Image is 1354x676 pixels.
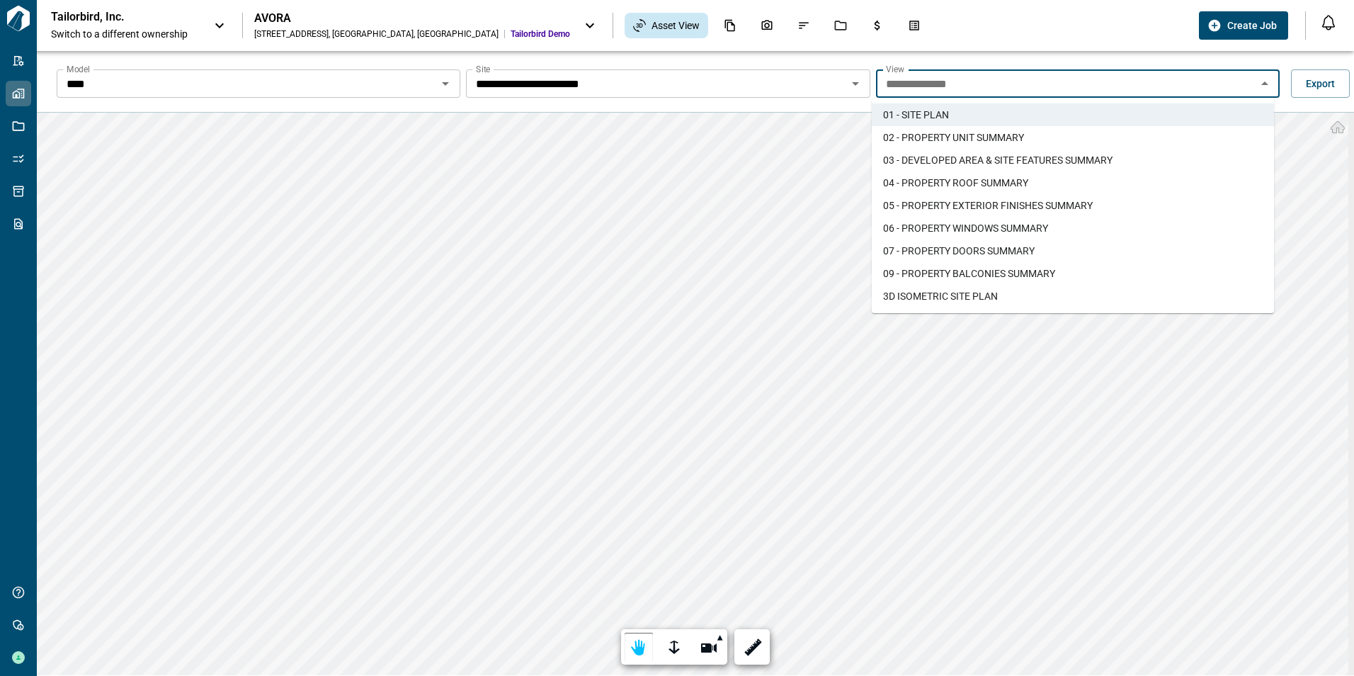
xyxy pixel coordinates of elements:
[883,130,1024,145] span: 02 - PROPERTY UNIT SUMMARY
[436,74,455,94] button: Open
[826,13,855,38] div: Jobs
[883,108,949,122] span: 01 - SITE PLAN
[899,13,929,38] div: Takeoff Center
[511,28,570,40] span: Tailorbird Demo
[51,10,178,24] p: Tailorbird, Inc.
[1255,74,1275,94] button: Close
[883,198,1093,213] span: 05 - PROPERTY EXTERIOR FINISHES SUMMARY
[883,244,1035,258] span: 07 - PROPERTY DOORS SUMMARY
[883,289,998,303] span: 3D ISOMETRIC SITE PLAN​
[1227,18,1277,33] span: Create Job
[625,13,708,38] div: Asset View
[789,13,819,38] div: Issues & Info
[883,221,1048,235] span: 06 - PROPERTY WINDOWS SUMMARY
[1199,11,1288,40] button: Create Job
[863,13,892,38] div: Budgets
[883,176,1028,190] span: 04 - PROPERTY ROOF SUMMARY
[883,153,1113,167] span: 03 - DEVELOPED AREA & SITE FEATURES SUMMARY
[886,63,904,75] label: View
[715,13,745,38] div: Documents
[51,27,200,41] span: Switch to a different ownership
[1306,77,1335,91] span: Export
[752,13,782,38] div: Photos
[67,63,90,75] label: Model
[652,18,700,33] span: Asset View
[254,11,570,26] div: AVORA
[254,28,499,40] div: [STREET_ADDRESS] , [GEOGRAPHIC_DATA] , [GEOGRAPHIC_DATA]
[1317,11,1340,34] button: Open notification feed
[476,63,490,75] label: Site
[1291,69,1350,98] button: Export
[883,266,1055,281] span: 09 - PROPERTY BALCONIES SUMMARY
[846,74,865,94] button: Open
